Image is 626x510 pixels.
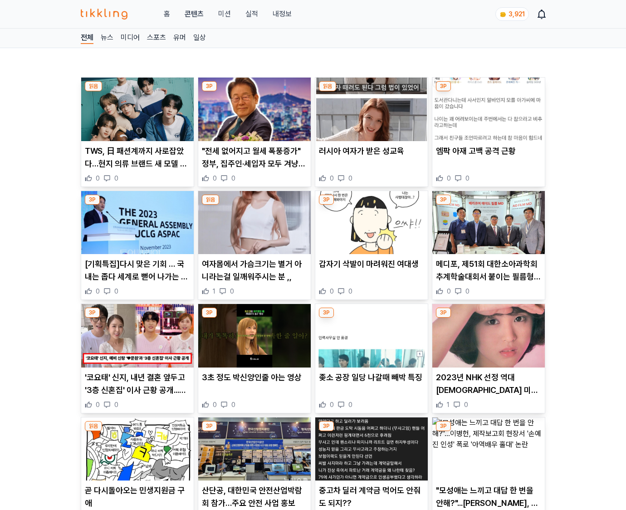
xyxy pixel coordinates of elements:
div: 읽음 [85,421,102,431]
a: 실적 [245,9,258,20]
div: 3P [85,195,100,205]
div: 3P '코요태' 신지, 내년 결혼 앞두고 '3층 신혼집' 이사 근황 공개...결혼 상대 '♥문원' 이혼 논란 재조명 '코요태' 신지, 내년 결혼 앞두고 '3층 신혼집' 이사 ... [81,304,194,413]
span: 0 [348,174,352,183]
span: 1 [213,287,215,296]
div: 읽음 TWS, 日 패션계까지 사로잡았다…현지 의류 브랜드 새 모델 발탁 TWS, 日 패션계까지 사로잡았다…현지 의류 브랜드 새 모델 발탁 0 0 [81,77,194,187]
div: 3P [319,421,334,431]
p: TWS, 日 패션계까지 사로잡았다…현지 의류 브랜드 새 모델 발탁 [85,145,190,170]
div: 3P [319,308,334,318]
div: 3P [436,195,451,205]
div: 3P "전세 없어지고 월세 폭풍증가" 정부, 집주인·세입자 모두 겨냥? 부동산 전망보니 "전세 없어지고 월세 폭풍증가" 정부, 집주인·세입자 모두 겨냥? 부동산 전망보니 0 0 [198,77,311,187]
p: 좆소 공장 일당 나갈때 빼박 특징 [319,371,424,384]
p: 3초 정도 박신양인줄 아는 영상 [202,371,307,384]
span: 0 [348,287,352,296]
img: 3초 정도 박신양인줄 아는 영상 [198,304,311,368]
img: 2023년 NHK 선정 역대 일본 미녀 17선 [432,304,545,368]
span: 1 [447,400,450,409]
button: 미션 [218,9,231,20]
img: 티끌링 [81,9,127,20]
a: 유머 [173,32,186,44]
span: 0 [96,174,100,183]
div: 3P [85,308,100,318]
div: 3P 메디포, 제51회 대한소아과학회 추계학술대회서 붙이는 필름형 창상피복재 크림 ‘베리큐어 에이드 필름’ 선보여 메디포, 제51회 대한소아과학회 추계학술대회서 붙이는 필름형... [432,191,545,300]
span: 0 [231,400,235,409]
img: coin [499,11,507,18]
span: 0 [231,174,235,183]
div: 3P [436,308,451,318]
a: 뉴스 [101,32,113,44]
span: 0 [330,174,334,183]
div: 3P 엠팍 아재 고백 공격 근황 엠팍 아재 고백 공격 근황 0 0 [432,77,545,187]
div: 읽음 [85,81,102,91]
span: 0 [465,174,469,183]
p: 2023년 NHK 선정 역대 [DEMOGRAPHIC_DATA] 미녀 17선 [436,371,541,397]
img: "모성애는 느끼고 대답 한 번을 안해?"...이병헌, 제작보고회 현장서 '손예진 인성' 폭로 '아역배우 홀대' 논란 [432,417,545,481]
a: 미디어 [121,32,140,44]
span: 0 [348,400,352,409]
div: 3P 갑자기 삭발이 마려워진 여대생 갑자기 삭발이 마려워진 여대생 0 0 [315,191,428,300]
div: 3P 3초 정도 박신양인줄 아는 영상 3초 정도 박신양인줄 아는 영상 0 0 [198,304,311,413]
img: '코요태' 신지, 내년 결혼 앞두고 '3층 신혼집' 이사 근황 공개...결혼 상대 '♥문원' 이혼 논란 재조명 [81,304,194,368]
span: 0 [230,287,234,296]
p: 중고차 딜러 계약금 먹어도 안줘도 되지?? [319,484,424,510]
a: 콘텐츠 [185,9,204,20]
a: 일상 [193,32,206,44]
div: 3P 2023년 NHK 선정 역대 일본 미녀 17선 2023년 NHK 선정 역대 [DEMOGRAPHIC_DATA] 미녀 17선 1 0 [432,304,545,413]
div: 3P [202,308,217,318]
p: 산단공, 대한민국 안전산업박람회 참가…주요 안전 사업 홍보 [202,484,307,510]
img: 갑자기 삭발이 마려워진 여대생 [315,191,428,255]
div: 3P [436,421,451,431]
p: 메디포, 제51회 대한소아과학회 추계학술대회서 붙이는 필름형 창상피복재 크림 ‘베리큐어 에이드 필름’ 선보여 [436,258,541,283]
span: 0 [330,400,334,409]
div: 3P [기획특집]다시 맞은 기회 … 국내는 좁다 세계로 뻗어 나가는 고양시 [기획특집]다시 맞은 기회 … 국내는 좁다 세계로 뻗어 나가는 고양시 0 0 [81,191,194,300]
img: "전세 없어지고 월세 폭풍증가" 정부, 집주인·세입자 모두 겨냥? 부동산 전망보니 [198,78,311,141]
span: 0 [114,174,118,183]
p: '코요태' 신지, 내년 결혼 앞두고 '3층 신혼집' 이사 근황 공개...결혼 상대 '♥문원' 이혼 논란 재조명 [85,371,190,397]
div: 읽음 여자몸에서 가슴크기는 별거 아니라는걸 일깨워주시는 분 ,, 여자몸에서 가슴크기는 별거 아니라는걸 일깨워주시는 분 ,, 1 0 [198,191,311,300]
p: 엠팍 아재 고백 공격 근황 [436,145,541,157]
div: 읽음 [202,195,219,205]
img: [기획특집]다시 맞은 기회 … 국내는 좁다 세계로 뻗어 나가는 고양시 [81,191,194,255]
div: 3P [436,81,451,91]
span: 0 [114,287,118,296]
img: 엠팍 아재 고백 공격 근황 [432,78,545,141]
img: 곧 다시돌아오는 민생지원금 구애 [81,417,194,481]
img: 러시아 여자가 받은 성교육 [315,78,428,141]
p: "모성애는 느끼고 대답 한 번을 안해?"...[PERSON_NAME], 제작보고회 현장서 '손예진 인성' 폭로 '아역배우 [PERSON_NAME]' 논란 [436,484,541,510]
p: 여자몸에서 가슴크기는 별거 아니라는걸 일깨워주시는 분 ,, [202,258,307,283]
p: "전세 없어지고 월세 폭풍증가" 정부, 집주인·세입자 모두 겨냥? 부동산 전망보니 [202,145,307,170]
span: 0 [96,400,100,409]
p: 갑자기 삭발이 마려워진 여대생 [319,258,424,270]
div: 읽음 러시아 여자가 받은 성교육 러시아 여자가 받은 성교육 0 0 [315,77,428,187]
a: coin 3,921 [495,7,527,21]
p: 러시아 여자가 받은 성교육 [319,145,424,157]
div: 3P [202,421,217,431]
span: 0 [330,287,334,296]
a: 홈 [164,9,170,20]
span: 0 [464,400,468,409]
span: 0 [447,174,451,183]
div: 3P [319,195,334,205]
img: 중고차 딜러 계약금 먹어도 안줘도 되지?? [315,417,428,481]
span: 0 [447,287,451,296]
p: [기획특집]다시 맞은 기회 … 국내는 좁다 세계로 뻗어 나가는 고양시 [85,258,190,283]
span: 0 [213,400,217,409]
div: 읽음 [319,81,336,91]
span: 0 [96,287,100,296]
span: 0 [114,400,118,409]
a: 전체 [81,32,93,44]
img: TWS, 日 패션계까지 사로잡았다…현지 의류 브랜드 새 모델 발탁 [81,78,194,141]
span: 0 [465,287,469,296]
p: 곧 다시돌아오는 민생지원금 구애 [85,484,190,510]
span: 0 [213,174,217,183]
span: 3,921 [509,10,525,18]
img: 산단공, 대한민국 안전산업박람회 참가…주요 안전 사업 홍보 [198,417,311,481]
img: 메디포, 제51회 대한소아과학회 추계학술대회서 붙이는 필름형 창상피복재 크림 ‘베리큐어 에이드 필름’ 선보여 [432,191,545,255]
div: 3P [202,81,217,91]
img: 좆소 공장 일당 나갈때 빼박 특징 [315,304,428,368]
div: 3P 좆소 공장 일당 나갈때 빼박 특징 좆소 공장 일당 나갈때 빼박 특징 0 0 [315,304,428,413]
a: 스포츠 [147,32,166,44]
img: 여자몸에서 가슴크기는 별거 아니라는걸 일깨워주시는 분 ,, [198,191,311,255]
a: 내정보 [273,9,292,20]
